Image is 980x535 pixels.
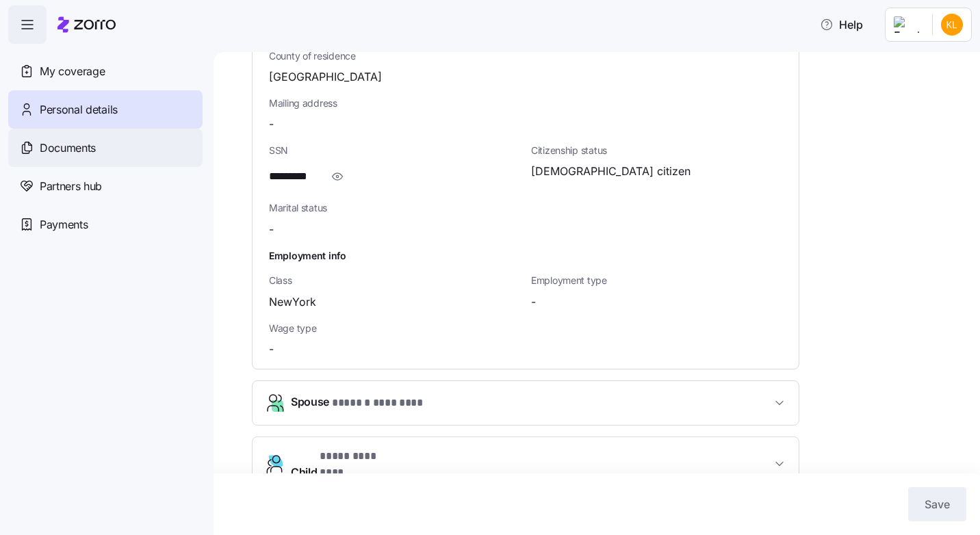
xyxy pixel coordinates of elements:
span: - [531,293,536,311]
span: - [269,116,274,133]
span: NewYork [269,293,316,311]
span: Help [820,16,863,33]
h1: Employment info [269,248,782,263]
a: Documents [8,129,203,167]
button: Save [908,487,966,521]
a: Partners hub [8,167,203,205]
span: Documents [40,140,96,157]
span: Save [925,496,950,512]
span: - [269,341,274,358]
span: Partners hub [40,178,102,195]
img: dc9f92af5cae90ae6809c90ab4011ccc [941,14,963,36]
span: [DEMOGRAPHIC_DATA] citizen [531,163,691,180]
span: Citizenship status [531,144,782,157]
span: Child [291,448,402,481]
span: Marital status [269,201,520,215]
span: [GEOGRAPHIC_DATA] [269,68,382,86]
img: Employer logo [894,16,921,33]
a: My coverage [8,52,203,90]
span: My coverage [40,63,105,80]
span: SSN [269,144,520,157]
span: Mailing address [269,96,782,110]
button: Help [809,11,874,38]
span: - [269,221,274,238]
span: Wage type [269,322,520,335]
span: County of residence [269,49,782,63]
span: Payments [40,216,88,233]
span: Spouse [291,393,440,412]
span: Personal details [40,101,118,118]
a: Personal details [8,90,203,129]
span: Employment type [531,274,782,287]
span: Class [269,274,520,287]
a: Payments [8,205,203,244]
